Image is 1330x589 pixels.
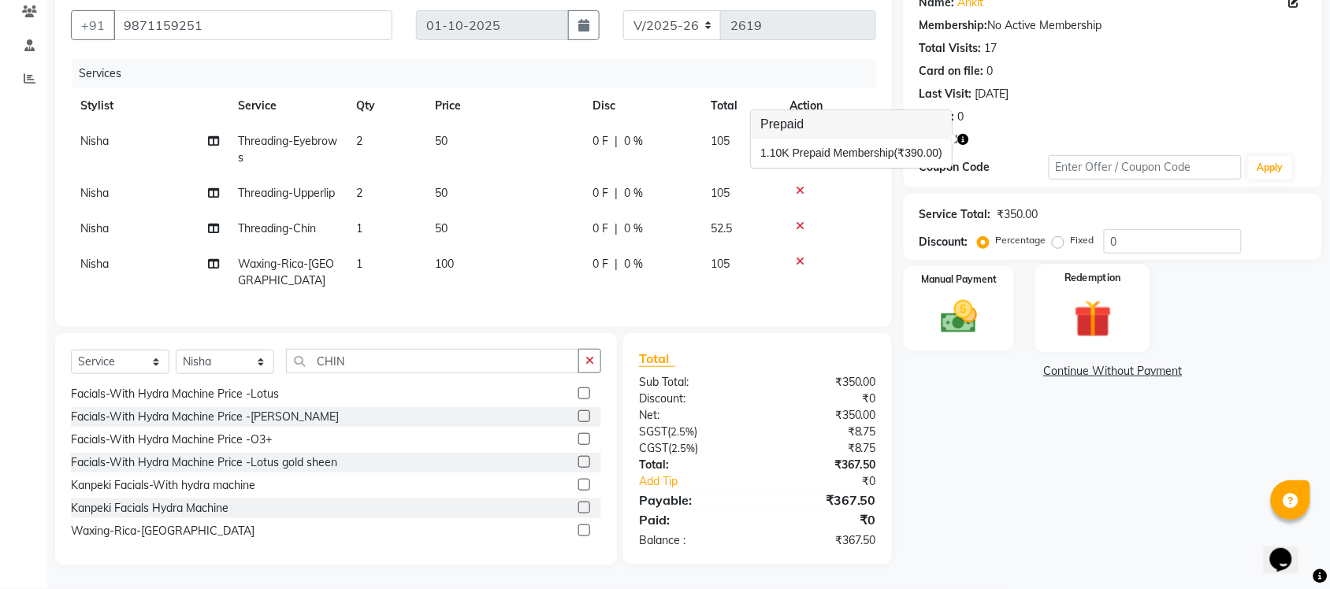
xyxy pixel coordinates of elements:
[356,186,362,200] span: 2
[627,532,758,549] div: Balance :
[1248,156,1293,180] button: Apply
[958,109,964,125] div: 0
[435,134,448,148] span: 50
[593,133,608,150] span: 0 F
[757,424,888,440] div: ₹8.75
[1264,526,1314,573] iframe: chat widget
[627,491,758,509] div: Payable:
[1071,233,1094,247] label: Fixed
[80,257,109,271] span: Nisha
[80,221,109,235] span: Nisha
[71,10,115,40] button: +91
[624,220,643,237] span: 0 %
[72,59,888,88] div: Services
[919,159,1049,176] div: Coupon Code
[639,441,668,455] span: CGST
[987,63,994,80] div: 0
[71,409,339,425] div: Facials-With Hydra Machine Price -[PERSON_NAME]
[627,391,758,407] div: Discount:
[760,147,770,160] span: 1.
[779,473,888,490] div: ₹0
[919,109,955,125] div: Points:
[639,350,675,367] span: Total
[997,206,1038,223] div: ₹350.00
[80,134,109,148] span: Nisha
[757,510,888,529] div: ₹0
[711,257,730,271] span: 105
[238,134,337,165] span: Threading-Eyebrows
[757,440,888,457] div: ₹8.75
[356,134,362,148] span: 2
[583,88,701,124] th: Disc
[760,146,942,162] div: 10K Prepaid Membership
[435,221,448,235] span: 50
[975,86,1009,102] div: [DATE]
[238,186,335,200] span: Threading-Upperlip
[593,185,608,202] span: 0 F
[238,257,334,287] span: Waxing-Rica-[GEOGRAPHIC_DATA]
[751,111,952,139] h3: Prepaid
[919,63,984,80] div: Card on file:
[356,257,362,271] span: 1
[757,391,888,407] div: ₹0
[919,86,972,102] div: Last Visit:
[627,424,758,440] div: ( )
[71,454,337,471] div: Facials-With Hydra Machine Price -Lotus gold sheen
[71,88,228,124] th: Stylist
[671,425,694,438] span: 2.5%
[624,185,643,202] span: 0 %
[113,10,392,40] input: Search by Name/Mobile/Email/Code
[1064,271,1121,286] label: Redemption
[624,133,643,150] span: 0 %
[627,407,758,424] div: Net:
[228,88,347,124] th: Service
[757,374,888,391] div: ₹350.00
[1062,295,1124,343] img: _gift.svg
[71,386,279,402] div: Facials-With Hydra Machine Price -Lotus
[627,440,758,457] div: ( )
[757,491,888,509] div: ₹367.50
[919,206,991,223] div: Service Total:
[615,220,618,237] span: |
[435,257,454,271] span: 100
[286,349,579,373] input: Search or Scan
[919,40,982,57] div: Total Visits:
[624,256,643,272] span: 0 %
[347,88,425,124] th: Qty
[435,186,448,200] span: 50
[985,40,997,57] div: 17
[996,233,1046,247] label: Percentage
[71,477,255,494] div: Kanpeki Facials-With hydra machine
[671,442,695,454] span: 2.5%
[907,363,1319,380] a: Continue Without Payment
[615,133,618,150] span: |
[919,17,1306,34] div: No Active Membership
[780,88,876,124] th: Action
[71,432,272,448] div: Facials-With Hydra Machine Price -O3+
[701,88,780,124] th: Total
[80,186,109,200] span: Nisha
[919,17,988,34] div: Membership:
[627,473,779,490] a: Add Tip
[615,256,618,272] span: |
[919,234,968,250] div: Discount:
[356,221,362,235] span: 1
[711,186,730,200] span: 105
[930,296,989,338] img: _cash.svg
[425,88,583,124] th: Price
[711,134,730,148] span: 105
[711,221,732,235] span: 52.5
[1049,155,1242,180] input: Enter Offer / Coupon Code
[593,220,608,237] span: 0 F
[894,147,942,160] span: (₹390.00)
[757,407,888,424] div: ₹350.00
[627,457,758,473] div: Total:
[593,256,608,272] span: 0 F
[71,500,228,517] div: Kanpeki Facials Hydra Machine
[639,424,667,439] span: SGST
[627,510,758,529] div: Paid:
[238,221,316,235] span: Threading-Chin
[757,532,888,549] div: ₹367.50
[921,272,997,287] label: Manual Payment
[757,457,888,473] div: ₹367.50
